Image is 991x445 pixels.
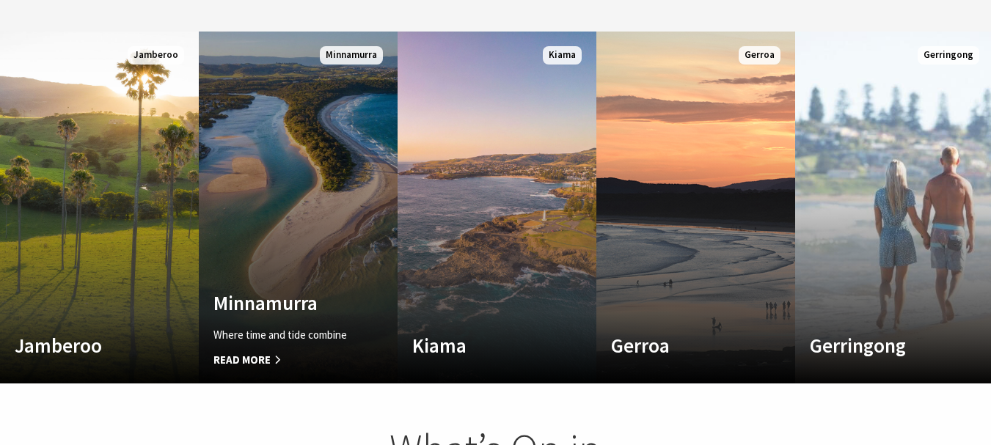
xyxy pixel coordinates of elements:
h4: Gerroa [611,334,750,357]
h4: Jamberoo [15,334,154,357]
a: Custom Image Used Minnamurra Where time and tide combine Read More Minnamurra [199,32,398,383]
h4: Minnamurra [213,291,353,315]
span: Jamberoo [128,46,184,65]
p: Where time and tide combine [213,326,353,344]
span: Read More [213,351,353,369]
span: Kiama [543,46,582,65]
span: Gerringong [918,46,979,65]
a: Custom Image Used Kiama Kiama [398,32,596,383]
h4: Gerringong [810,334,949,357]
a: Custom Image Used Gerroa Gerroa [596,32,795,383]
h4: Kiama [412,334,552,357]
span: Minnamurra [320,46,383,65]
span: Gerroa [739,46,780,65]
